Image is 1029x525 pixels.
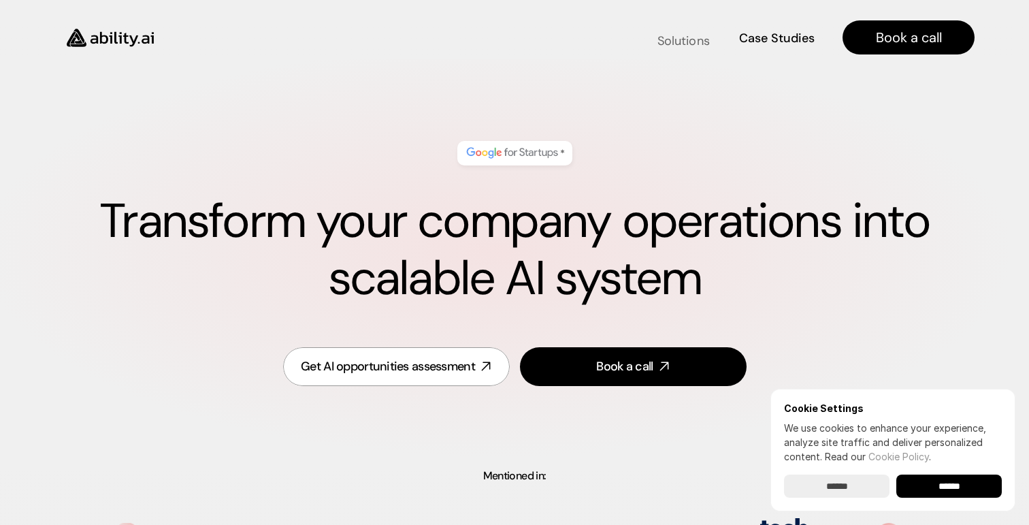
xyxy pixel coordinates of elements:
span: Read our . [825,451,931,462]
div: Get AI opportunities assessment [301,358,475,375]
a: Case Studies [738,26,815,50]
p: Mentioned in: [32,471,997,481]
h4: Solutions [656,15,710,32]
h4: Solutions [657,33,710,50]
a: Book a call [843,20,975,54]
a: Book a call [520,347,747,386]
div: Book a call [596,358,653,375]
a: Cookie Policy [868,451,929,462]
a: Get AI opportunities assessment [283,347,510,386]
a: SolutionsSolutions [656,26,710,50]
h4: Book a call [876,28,942,47]
h1: Transform your company operations into scalable AI system [54,193,975,307]
h4: Case Studies [739,30,815,47]
h6: Cookie Settings [784,402,1002,414]
nav: Main navigation [173,20,975,54]
p: We use cookies to enhance your experience, analyze site traffic and deliver personalized content. [784,421,1002,464]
